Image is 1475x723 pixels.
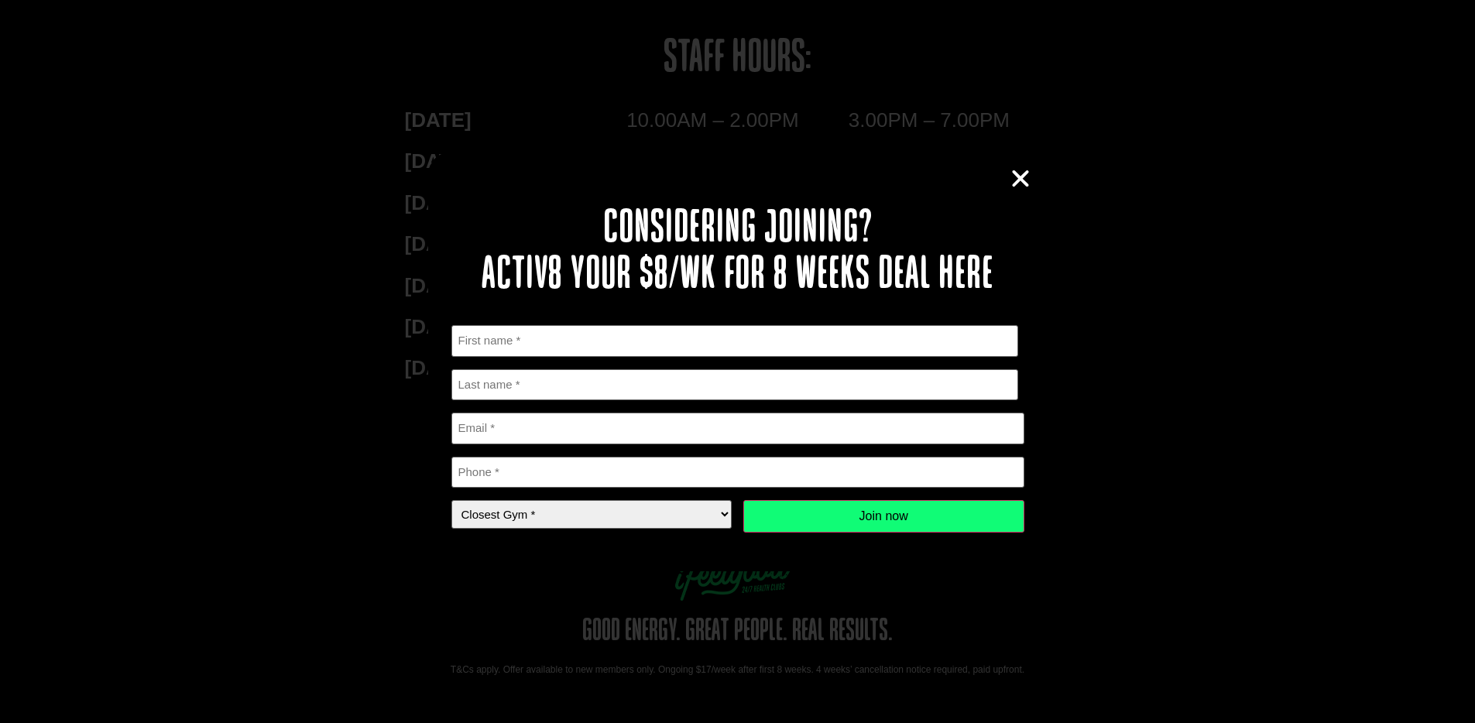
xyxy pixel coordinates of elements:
[451,325,1019,357] input: First name *
[451,369,1019,401] input: Last name *
[1009,167,1032,190] a: Close
[451,413,1024,444] input: Email *
[743,500,1024,533] input: Join now
[451,457,1024,488] input: Phone *
[451,206,1024,299] h2: Considering joining? Activ8 your $8/wk for 8 weeks deal here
